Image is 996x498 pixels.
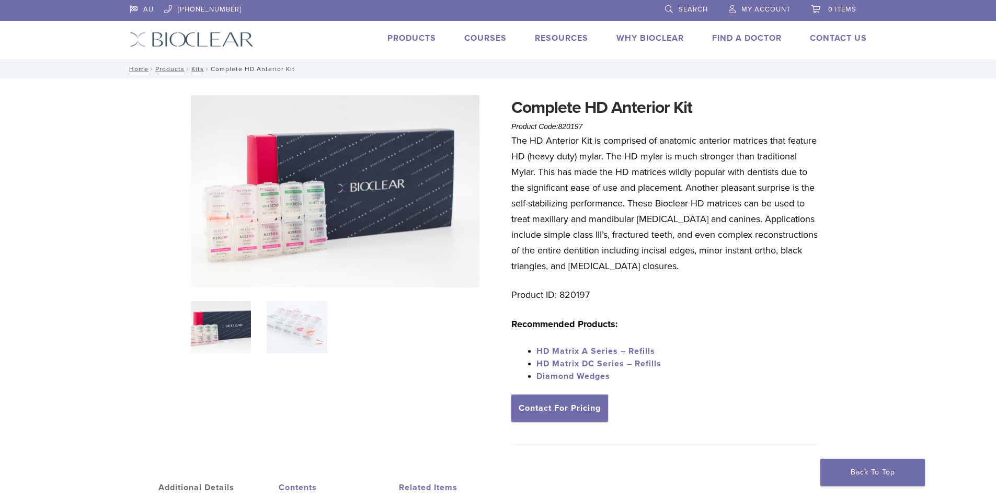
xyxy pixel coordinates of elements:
a: Why Bioclear [616,33,684,43]
img: IMG_8088-1-324x324.jpg [191,301,251,353]
a: Home [126,65,148,73]
a: Find A Doctor [712,33,782,43]
img: Bioclear [130,32,254,47]
span: Product Code: [511,122,582,131]
p: The HD Anterior Kit is comprised of anatomic anterior matrices that feature HD (heavy duty) mylar... [511,133,819,274]
a: Resources [535,33,588,43]
span: Search [679,5,708,14]
nav: Complete HD Anterior Kit [122,60,875,78]
p: Product ID: 820197 [511,287,819,303]
span: / [148,66,155,72]
span: 0 items [828,5,856,14]
a: Contact Us [810,33,867,43]
a: HD Matrix DC Series – Refills [536,358,661,369]
img: Complete HD Anterior Kit - Image 2 [267,301,327,353]
a: Products [387,33,436,43]
a: Contact For Pricing [511,395,608,422]
span: / [204,66,211,72]
a: Kits [191,65,204,73]
span: My Account [741,5,791,14]
a: Back To Top [820,459,925,486]
a: Courses [464,33,507,43]
h1: Complete HD Anterior Kit [511,95,819,120]
span: 820197 [558,122,583,131]
img: IMG_8088 (1) [191,95,479,287]
span: / [185,66,191,72]
a: Products [155,65,185,73]
strong: Recommended Products: [511,318,618,330]
a: Diamond Wedges [536,371,610,381]
a: HD Matrix A Series – Refills [536,346,655,356]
